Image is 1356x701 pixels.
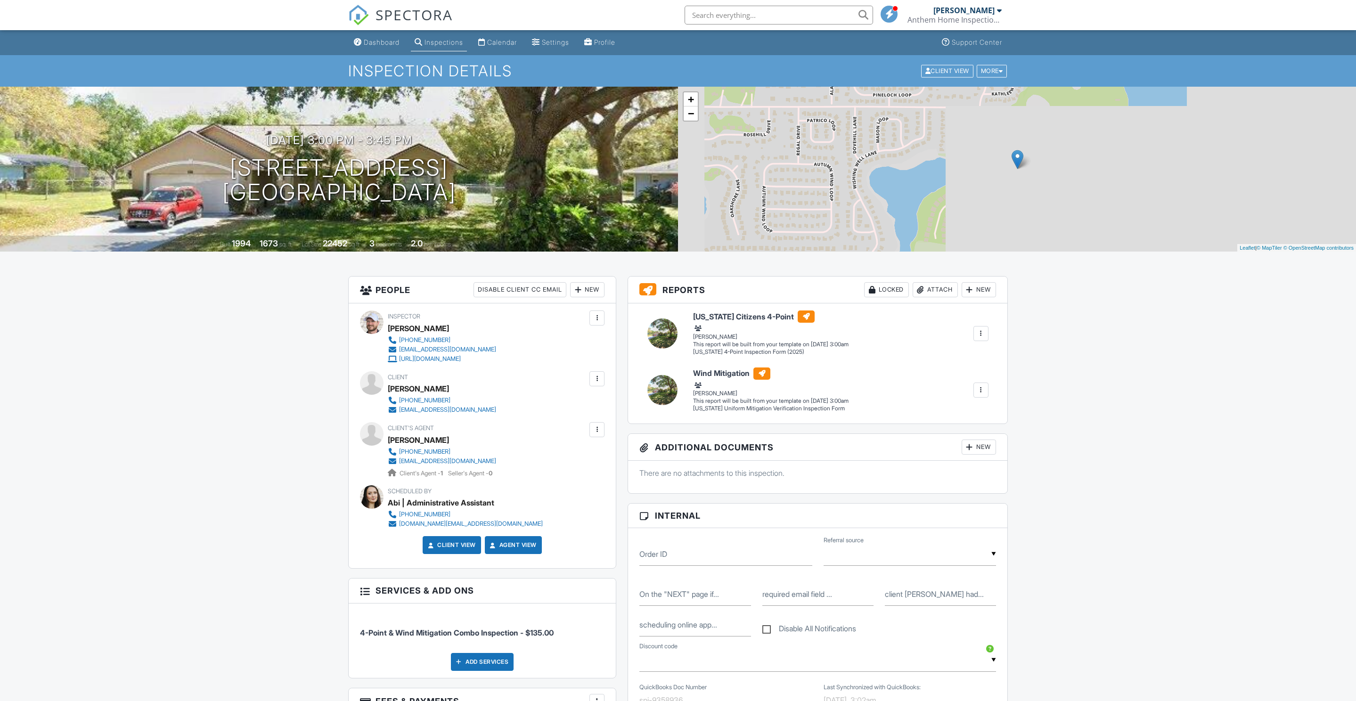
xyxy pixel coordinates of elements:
[388,313,420,320] span: Inspector
[933,6,995,15] div: [PERSON_NAME]
[977,65,1007,77] div: More
[488,540,537,550] a: Agent View
[399,457,496,465] div: [EMAIL_ADDRESS][DOMAIN_NAME]
[693,367,849,380] h6: Wind Mitigation
[260,238,278,248] div: 1673
[349,277,616,303] h3: People
[1257,245,1282,251] a: © MapTiler
[222,155,456,205] h1: [STREET_ADDRESS] [GEOGRAPHIC_DATA]
[528,34,573,51] a: Settings
[639,549,667,559] label: Order ID
[399,448,450,456] div: [PHONE_NUMBER]
[639,642,678,651] label: Discount code
[349,241,360,248] span: sq.ft.
[451,653,514,671] div: Add Services
[376,241,402,248] span: bedrooms
[762,624,856,636] label: Disable All Notifications
[388,510,543,519] a: [PHONE_NUMBER]
[388,488,432,495] span: Scheduled By
[594,38,615,46] div: Profile
[474,34,521,51] a: Calendar
[425,38,463,46] div: Inspections
[542,38,569,46] div: Settings
[628,504,1007,528] h3: Internal
[762,589,832,599] label: required email field for CLIENT as follows: noemail@clientfirstname.clientlastname.com. For examp...
[388,496,494,510] div: Abi | Administrative Assistant
[388,424,434,432] span: Client's Agent
[693,348,849,356] div: [US_STATE] 4-Point Inspection Form (2025)
[376,5,453,24] span: SPECTORA
[349,579,616,603] h3: Services & Add ons
[364,38,400,46] div: Dashboard
[279,241,293,248] span: sq. ft.
[693,341,849,348] div: This report will be built from your template on [DATE] 3:00am
[570,282,604,297] div: New
[399,406,496,414] div: [EMAIL_ADDRESS][DOMAIN_NAME]
[388,382,449,396] div: [PERSON_NAME]
[639,583,751,606] input: On the "NEXT" page if NO EMAIL is available for CLIENT it is recommended to provide entry in
[360,628,554,637] span: 4-Point & Wind Mitigation Combo Inspection - $135.00
[580,34,619,51] a: Profile
[1240,245,1255,251] a: Leaflet
[399,397,450,404] div: [PHONE_NUMBER]
[639,619,717,630] label: scheduling online appointment, when CLIENT has no email.
[684,92,698,106] a: Zoom in
[952,38,1002,46] div: Support Center
[348,5,369,25] img: The Best Home Inspection Software - Spectora
[388,519,543,529] a: [DOMAIN_NAME][EMAIL_ADDRESS][DOMAIN_NAME]
[628,434,1007,461] h3: Additional Documents
[693,324,849,341] div: [PERSON_NAME]
[885,589,984,599] label: client John Smith had no email, "noemail@john.smith.com" would be the best entry to move forward in
[348,13,453,33] a: SPECTORA
[360,611,604,645] li: Service: 4-Point & Wind Mitigation Combo Inspection
[489,470,492,477] strong: 0
[348,63,1008,79] h1: Inspection Details
[448,470,492,477] span: Seller's Agent -
[938,34,1006,51] a: Support Center
[399,355,461,363] div: [URL][DOMAIN_NAME]
[639,589,719,599] label: On the "NEXT" page if NO EMAIL is available for CLIENT it is recommended to provide entry in
[907,15,1002,24] div: Anthem Home Inspections
[824,536,864,545] label: Referral source
[302,241,321,248] span: Lot Size
[864,282,909,297] div: Locked
[693,380,849,397] div: [PERSON_NAME]
[323,238,347,248] div: 22452
[962,440,996,455] div: New
[824,683,921,691] label: Last Synchronized with QuickBooks:
[762,583,874,606] input: required email field for CLIENT as follows: noemail@clientfirstname.clientlastname.com. For examp...
[388,374,408,381] span: Client
[921,65,973,77] div: Client View
[913,282,958,297] div: Attach
[388,396,496,405] a: [PHONE_NUMBER]
[487,38,517,46] div: Calendar
[474,282,566,297] div: Disable Client CC Email
[350,34,403,51] a: Dashboard
[388,447,496,456] a: [PHONE_NUMBER]
[400,470,444,477] span: Client's Agent -
[441,470,443,477] strong: 1
[693,405,849,413] div: [US_STATE] Uniform Mitigation Verification Inspection Form
[639,468,996,478] p: There are no attachments to this inspection.
[220,241,230,248] span: Built
[426,540,476,550] a: Client View
[1283,245,1354,251] a: © OpenStreetMap contributors
[411,34,467,51] a: Inspections
[388,433,449,447] div: [PERSON_NAME]
[628,277,1007,303] h3: Reports
[685,6,873,24] input: Search everything...
[962,282,996,297] div: New
[684,106,698,121] a: Zoom out
[399,336,450,344] div: [PHONE_NUMBER]
[388,354,496,364] a: [URL][DOMAIN_NAME]
[693,310,849,323] h6: [US_STATE] Citizens 4-Point
[639,613,751,636] input: scheduling online appointment, when CLIENT has no email.
[388,345,496,354] a: [EMAIL_ADDRESS][DOMAIN_NAME]
[399,520,543,528] div: [DOMAIN_NAME][EMAIL_ADDRESS][DOMAIN_NAME]
[232,238,251,248] div: 1994
[388,405,496,415] a: [EMAIL_ADDRESS][DOMAIN_NAME]
[388,321,449,335] div: [PERSON_NAME]
[1237,244,1356,252] div: |
[693,397,849,405] div: This report will be built from your template on [DATE] 3:00am
[369,238,375,248] div: 3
